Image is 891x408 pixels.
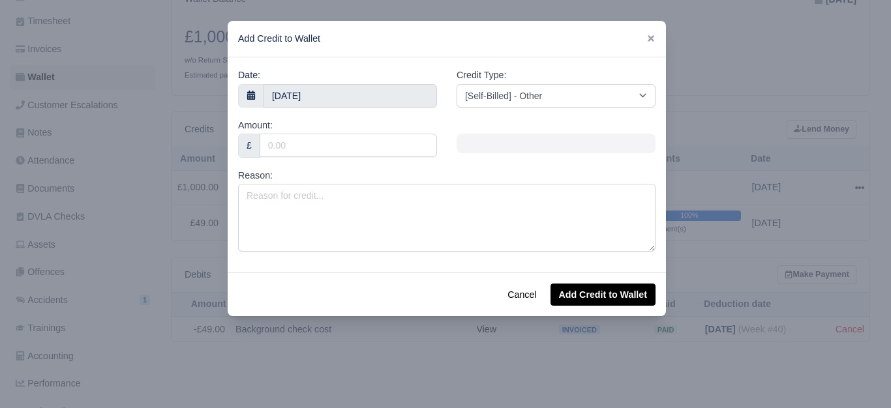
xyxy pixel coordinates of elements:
iframe: Chat Widget [826,345,891,408]
label: Date: [238,68,260,83]
div: Add Credit to Wallet [228,21,666,57]
label: Credit Type: [457,68,506,83]
label: Amount: [238,118,273,133]
button: Add Credit to Wallet [551,284,656,306]
input: 0.00 [260,134,437,157]
button: Cancel [499,284,545,306]
div: £ [238,134,260,157]
label: Reason: [238,168,273,183]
